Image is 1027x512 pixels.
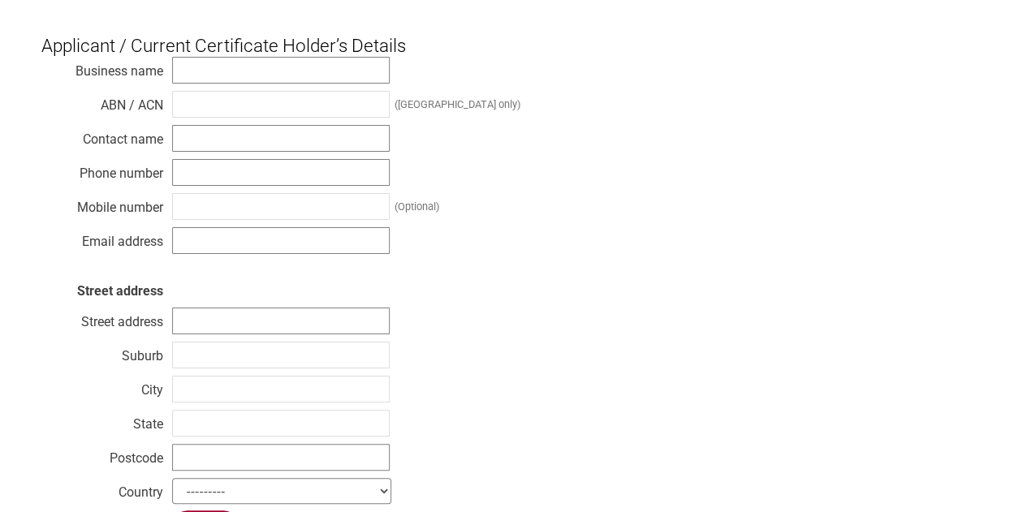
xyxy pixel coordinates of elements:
[41,161,163,178] div: Phone number
[41,93,163,110] div: ABN / ACN
[41,310,163,326] div: Street address
[41,230,163,246] div: Email address
[41,378,163,394] div: City
[77,283,163,299] strong: Street address
[395,98,520,110] div: ([GEOGRAPHIC_DATA] only)
[41,412,163,428] div: State
[41,480,163,497] div: Country
[41,446,163,463] div: Postcode
[41,7,986,56] h3: Applicant / Current Certificate Holder’s Details
[395,200,439,213] div: (Optional)
[41,344,163,360] div: Suburb
[41,127,163,144] div: Contact name
[41,196,163,212] div: Mobile number
[41,59,163,75] div: Business name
